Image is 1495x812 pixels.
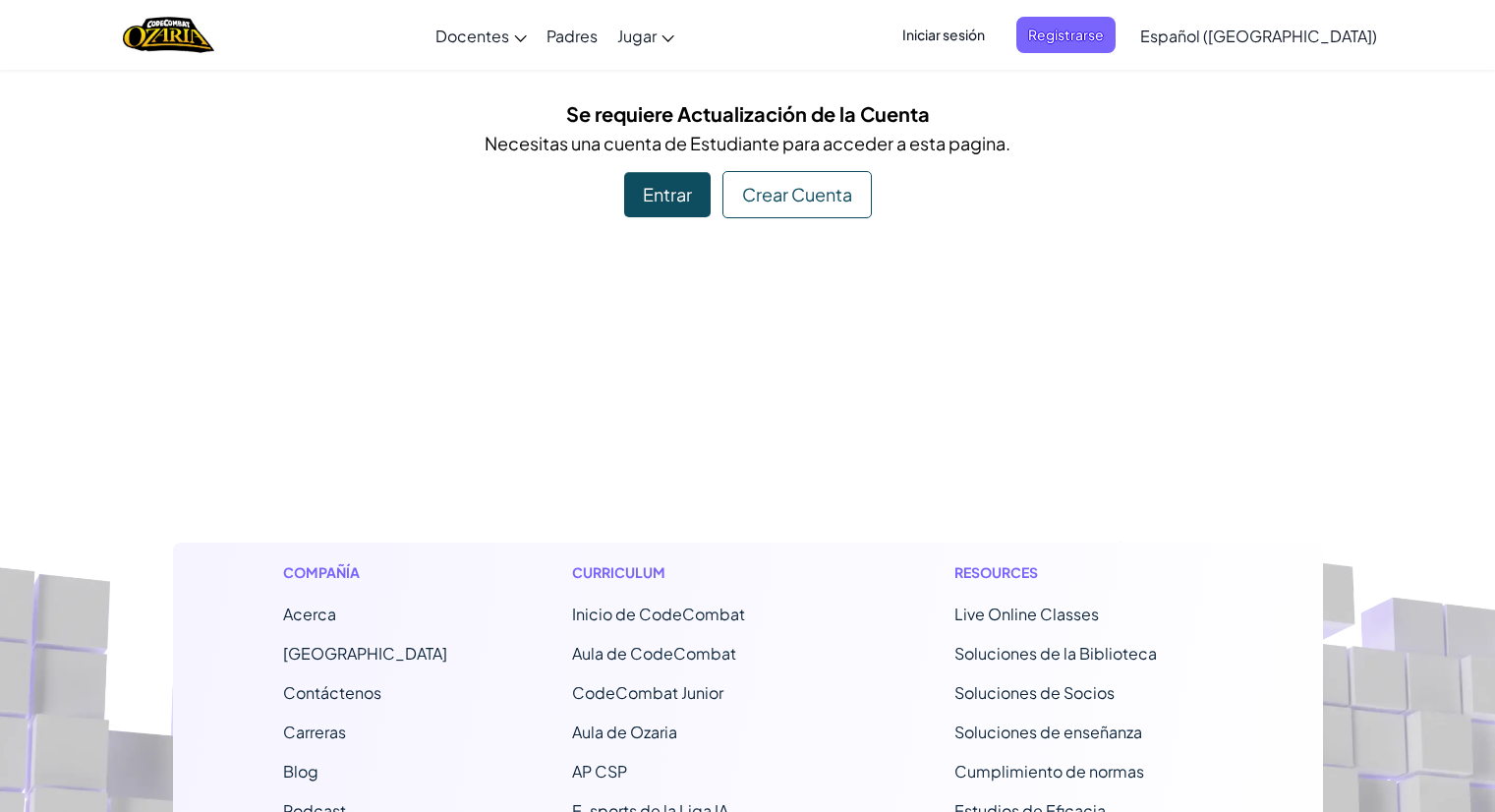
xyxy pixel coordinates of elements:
a: Ozaria by CodeCombat logo [123,15,214,55]
a: [GEOGRAPHIC_DATA] [283,643,447,664]
a: Aula de Ozaria [572,722,677,742]
a: Carreras [283,722,346,742]
h1: Resources [954,562,1213,583]
a: Docentes [426,9,537,62]
a: Acerca [283,604,336,624]
div: Crear Cuenta [722,171,872,218]
a: Español ([GEOGRAPHIC_DATA]) [1130,9,1387,62]
a: AP CSP [572,761,627,782]
h5: Se requiere Actualización de la Cuenta [188,98,1308,129]
a: Cumplimiento de normas [954,761,1144,782]
div: Entrar [624,172,711,217]
span: Jugar [617,26,657,46]
h1: Curriculum [572,562,831,583]
a: Soluciones de la Biblioteca [954,643,1157,664]
span: Contáctenos [283,682,381,703]
p: Necesitas una cuenta de Estudiante para acceder a esta pagina. [188,129,1308,157]
a: Jugar [607,9,684,62]
span: Inicio de CodeCombat [572,604,745,624]
a: Aula de CodeCombat [572,643,736,664]
a: Soluciones de Socios [954,682,1115,703]
a: Padres [537,9,607,62]
button: Registrarse [1016,17,1116,53]
span: Español ([GEOGRAPHIC_DATA]) [1140,26,1377,46]
button: Iniciar sesión [891,17,997,53]
span: Docentes [435,26,509,46]
h1: Compañía [283,562,447,583]
img: Home [123,15,214,55]
a: CodeCombat Junior [572,682,723,703]
a: Soluciones de enseñanza [954,722,1142,742]
a: Live Online Classes [954,604,1099,624]
a: Blog [283,761,318,782]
